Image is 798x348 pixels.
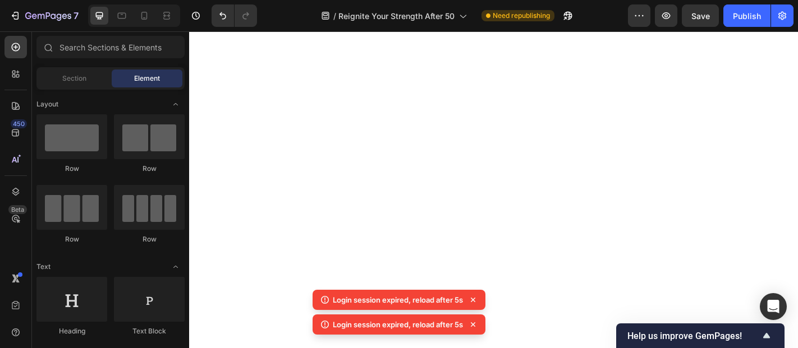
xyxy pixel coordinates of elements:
[114,164,185,174] div: Row
[114,234,185,244] div: Row
[189,31,798,348] iframe: Design area
[682,4,719,27] button: Save
[11,119,27,128] div: 450
[74,9,79,22] p: 7
[36,164,107,174] div: Row
[212,4,257,27] div: Undo/Redo
[8,205,27,214] div: Beta
[36,262,51,272] span: Text
[723,4,771,27] button: Publish
[36,326,107,336] div: Heading
[36,234,107,244] div: Row
[691,11,710,21] span: Save
[167,95,185,113] span: Toggle open
[167,258,185,276] span: Toggle open
[333,319,463,330] p: Login session expired, reload after 5s
[333,10,336,22] span: /
[333,294,463,305] p: Login session expired, reload after 5s
[627,331,760,341] span: Help us improve GemPages!
[114,326,185,336] div: Text Block
[4,4,84,27] button: 7
[338,10,455,22] span: Reignite Your Strength After 50
[733,10,761,22] div: Publish
[36,36,185,58] input: Search Sections & Elements
[36,99,58,109] span: Layout
[62,73,86,83] span: Section
[493,11,550,21] span: Need republishing
[627,329,773,342] button: Show survey - Help us improve GemPages!
[134,73,160,83] span: Element
[760,293,787,320] div: Open Intercom Messenger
